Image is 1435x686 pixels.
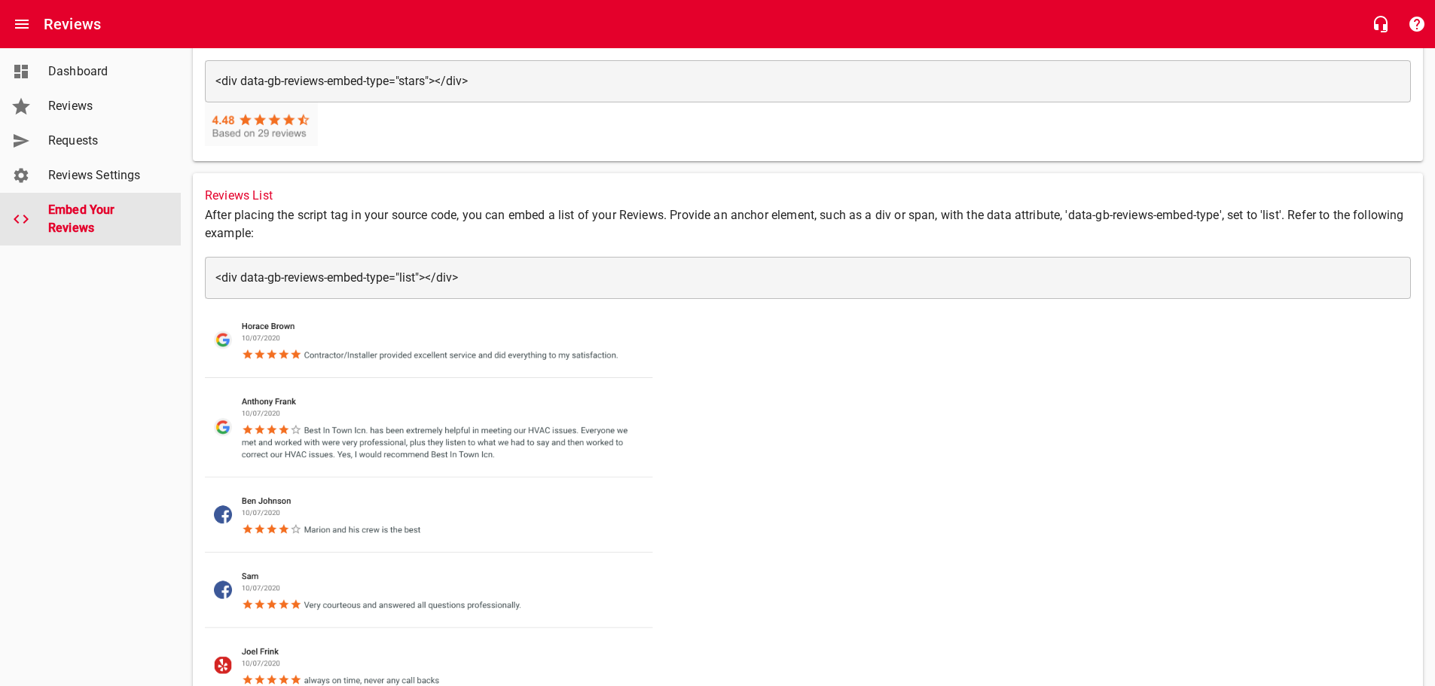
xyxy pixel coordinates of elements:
[48,97,163,115] span: Reviews
[215,270,1400,285] textarea: <div data-gb-reviews-embed-type="list"></div>
[215,74,1400,88] textarea: <div data-gb-reviews-embed-type="stars"></div>
[48,132,163,150] span: Requests
[48,201,163,237] span: Embed Your Reviews
[4,6,40,42] button: Open drawer
[1363,6,1399,42] button: Live Chat
[205,185,1411,206] h6: Reviews List
[48,63,163,81] span: Dashboard
[44,12,101,36] h6: Reviews
[205,102,318,146] img: stars_example.png
[48,166,163,184] span: Reviews Settings
[1399,6,1435,42] button: Support Portal
[205,206,1411,242] p: After placing the script tag in your source code, you can embed a list of your Reviews. Provide a...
